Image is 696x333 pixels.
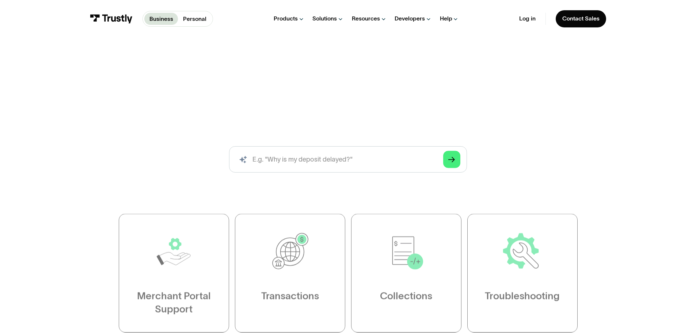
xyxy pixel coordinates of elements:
[562,15,600,22] div: Contact Sales
[235,213,345,332] a: Transactions
[136,290,212,316] div: Merchant Portal Support
[351,213,461,332] a: Collections
[274,15,298,22] div: Products
[485,290,560,303] div: Troubleshooting
[229,146,467,173] form: Search
[519,15,536,22] a: Log in
[229,146,467,173] input: search
[395,15,425,22] div: Developers
[183,15,206,23] p: Personal
[90,14,133,23] img: Trustly Logo
[312,15,337,22] div: Solutions
[261,290,319,303] div: Transactions
[556,10,606,27] a: Contact Sales
[119,213,229,332] a: Merchant Portal Support
[440,15,452,22] div: Help
[352,15,380,22] div: Resources
[380,290,432,303] div: Collections
[144,13,178,25] a: Business
[467,213,577,332] a: Troubleshooting
[149,15,173,23] p: Business
[178,13,211,25] a: Personal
